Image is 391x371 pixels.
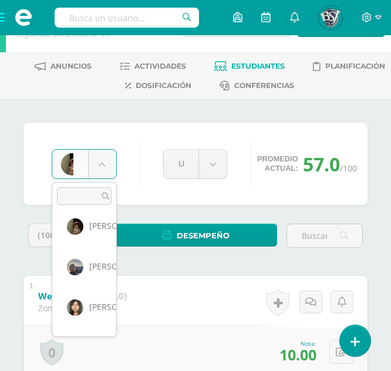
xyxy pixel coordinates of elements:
[89,301,155,312] span: [PERSON_NAME]
[67,259,83,275] img: 3d31c447f95a862c07e844b6573db8ef.png
[67,218,83,235] img: 56c0bff9a09eb168748132dce36cec4d.png
[67,299,83,316] img: 06ac7b1e49d3b20cd7c5506f9a36439f.png
[89,261,155,272] span: [PERSON_NAME]
[89,220,155,231] span: [PERSON_NAME]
